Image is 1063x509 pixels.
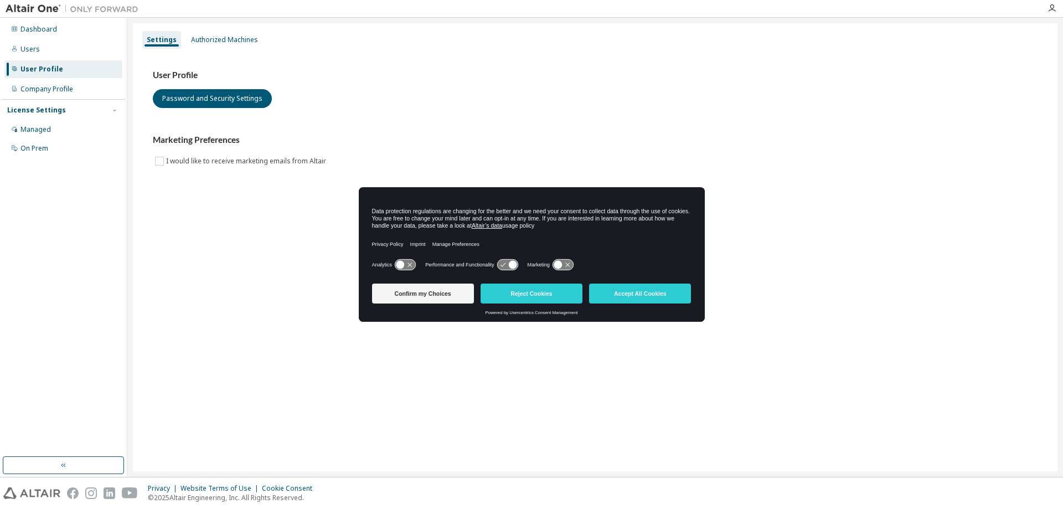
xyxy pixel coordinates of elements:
[20,25,57,34] div: Dashboard
[180,484,262,493] div: Website Terms of Use
[153,135,1038,146] h3: Marketing Preferences
[67,487,79,499] img: facebook.svg
[191,35,258,44] div: Authorized Machines
[20,45,40,54] div: Users
[7,106,66,115] div: License Settings
[20,85,73,94] div: Company Profile
[20,144,48,153] div: On Prem
[148,493,319,502] p: © 2025 Altair Engineering, Inc. All Rights Reserved.
[166,155,328,168] label: I would like to receive marketing emails from Altair
[122,487,138,499] img: youtube.svg
[262,484,319,493] div: Cookie Consent
[6,3,144,14] img: Altair One
[153,89,272,108] button: Password and Security Settings
[104,487,115,499] img: linkedin.svg
[20,125,51,134] div: Managed
[147,35,177,44] div: Settings
[153,70,1038,81] h3: User Profile
[20,65,63,74] div: User Profile
[85,487,97,499] img: instagram.svg
[148,484,180,493] div: Privacy
[3,487,60,499] img: altair_logo.svg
